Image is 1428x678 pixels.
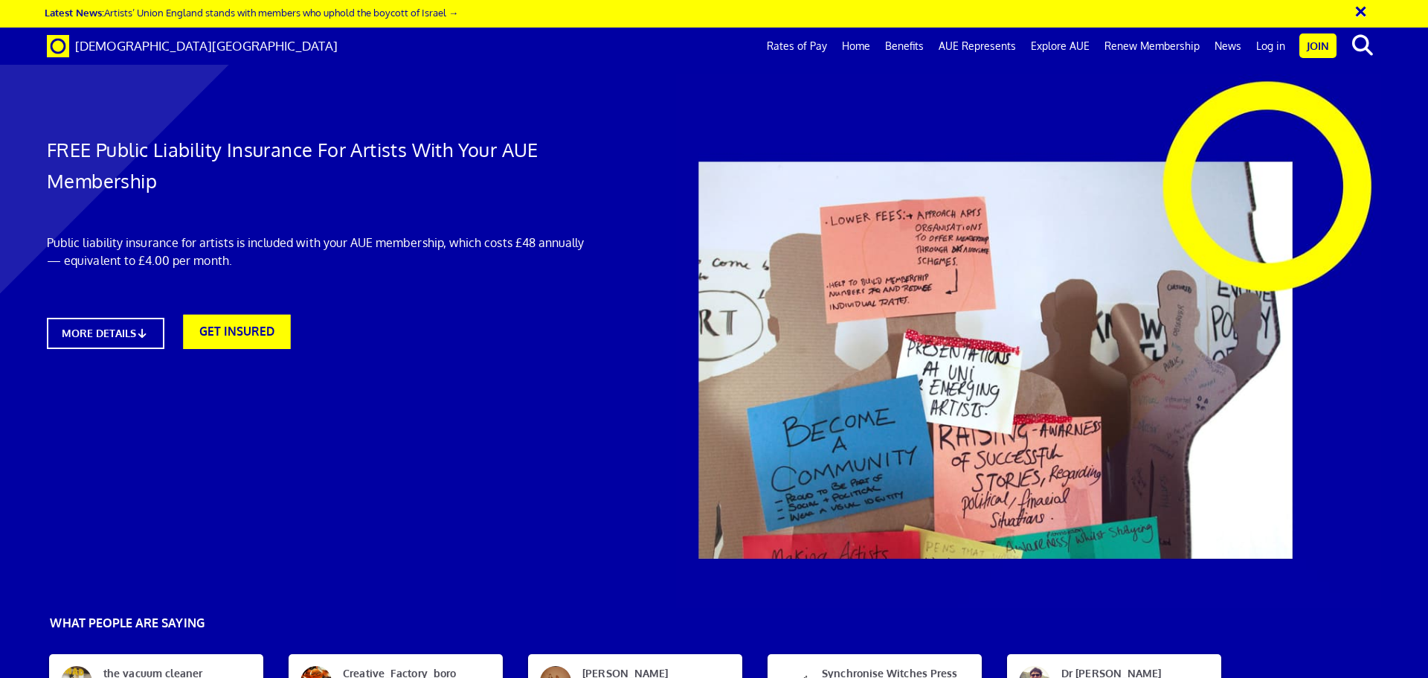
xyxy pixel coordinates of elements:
p: Public liability insurance for artists is included with your AUE membership, which costs £48 annu... [47,234,590,269]
a: Rates of Pay [759,28,834,65]
a: AUE Represents [931,28,1023,65]
button: search [1339,30,1385,61]
a: Log in [1249,28,1293,65]
a: MORE DETAILS [47,318,164,349]
a: Explore AUE [1023,28,1097,65]
a: Join [1299,33,1337,58]
a: GET INSURED [183,315,290,349]
a: Home [834,28,878,65]
a: Benefits [878,28,931,65]
a: Latest News:Artists’ Union England stands with members who uphold the boycott of Israel → [45,6,458,19]
a: News [1207,28,1249,65]
span: [DEMOGRAPHIC_DATA][GEOGRAPHIC_DATA] [75,38,338,54]
a: Renew Membership [1097,28,1207,65]
a: Brand [DEMOGRAPHIC_DATA][GEOGRAPHIC_DATA] [36,28,349,65]
h1: FREE Public Liability Insurance For Artists With Your AUE Membership [47,134,590,196]
strong: Latest News: [45,6,104,19]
